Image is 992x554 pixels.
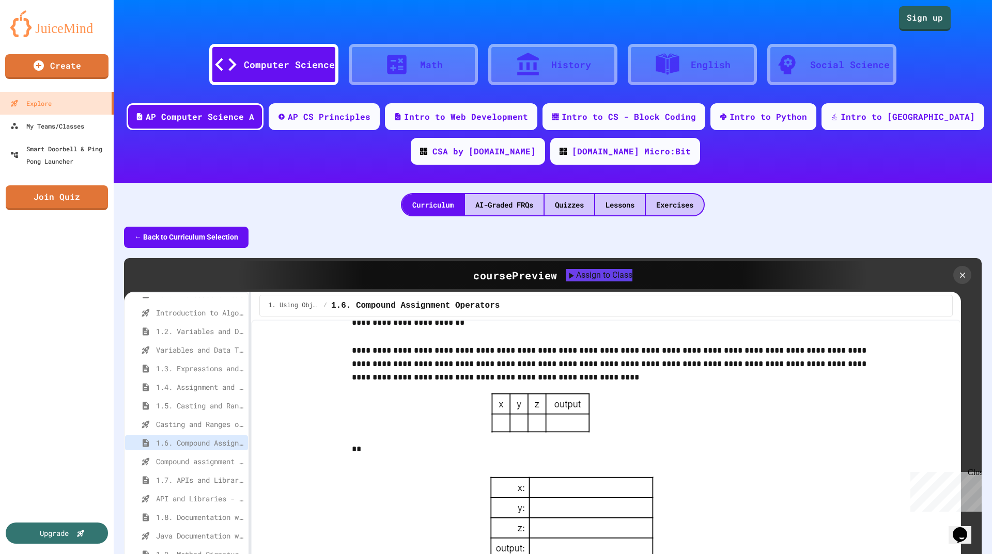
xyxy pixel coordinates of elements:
div: AP Computer Science A [146,110,254,123]
div: History [551,58,591,72]
div: Explore [10,97,52,109]
span: 1.7. APIs and Libraries [156,474,244,485]
div: Smart Doorbell & Ping Pong Launcher [10,143,110,167]
span: Compound assignment operators - Quiz [156,456,244,467]
div: Math [420,58,443,72]
span: API and Libraries - Topic 1.7 [156,493,244,504]
div: Intro to [GEOGRAPHIC_DATA] [841,110,975,123]
span: Variables and Data Types - Quiz [156,344,244,355]
div: Intro to Python [730,110,807,123]
div: Exercises [646,194,704,215]
div: AI-Graded FRQs [465,194,544,215]
img: CODE_logo_RGB.png [420,148,427,155]
a: Join Quiz [6,185,108,210]
img: logo-orange.svg [10,10,103,37]
div: Curriculum [402,194,464,215]
span: 1.8. Documentation with Comments and Preconditions [156,512,244,523]
div: English [691,58,731,72]
div: Social Science [810,58,890,72]
a: Create [5,54,109,79]
div: Computer Science [244,58,335,72]
span: Casting and Ranges of variables - Quiz [156,419,244,430]
span: 1.4. Assignment and Input [156,382,244,392]
div: Lessons [595,194,645,215]
div: [DOMAIN_NAME] Micro:Bit [572,145,691,157]
button: ← Back to Curriculum Selection [124,227,249,248]
div: AP CS Principles [288,110,370,123]
div: course Preview [473,267,557,283]
span: 1.5. Casting and Ranges of Values [156,400,244,411]
div: CSA by [DOMAIN_NAME] [432,145,536,157]
button: Assign to Class [566,269,632,281]
span: 1. Using Objects and Methods [268,302,319,310]
div: Chat with us now!Close [4,4,71,66]
img: CODE_logo_RGB.png [560,148,567,155]
iframe: chat widget [949,513,982,544]
span: 1.6. Compound Assignment Operators [156,437,244,448]
div: Quizzes [545,194,594,215]
span: 1.3. Expressions and Output [New] [156,363,244,374]
span: Introduction to Algorithms, Programming, and Compilers [156,307,244,318]
span: 1.2. Variables and Data Types [156,326,244,337]
div: My Teams/Classes [10,120,84,132]
iframe: chat widget [906,468,982,512]
span: Java Documentation with Comments - Topic 1.8 [156,530,244,541]
span: 1.6. Compound Assignment Operators [331,299,500,312]
div: Intro to CS - Block Coding [562,110,696,123]
a: Sign up [899,6,951,31]
span: / [323,302,327,310]
div: Intro to Web Development [404,110,528,123]
div: Upgrade [40,528,69,539]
